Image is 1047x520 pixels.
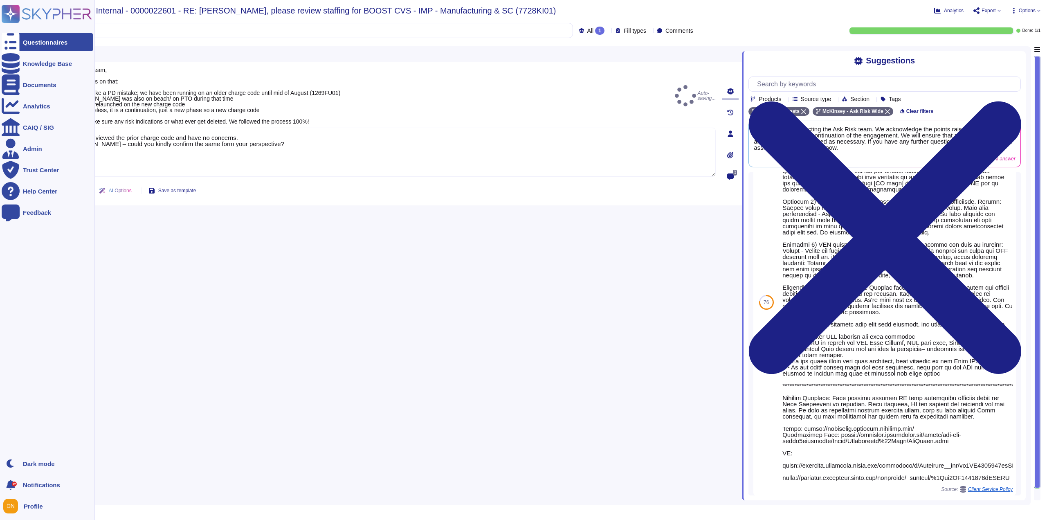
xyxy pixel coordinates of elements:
button: Analytics [934,7,964,14]
span: Fill types [624,28,646,34]
input: Search by keywords [32,23,573,38]
a: Feedback [2,203,93,221]
span: Hello risk-team, some points on that: 1. Seems like a PD mistake; we have been running on an olde... [67,67,341,125]
div: Feedback [23,209,51,216]
a: Trust Center [2,161,93,179]
span: Export [982,8,996,13]
div: Analytics [23,103,50,109]
span: Source: [941,486,1013,493]
span: Options [1019,8,1036,13]
span: Internal - 0000022601 - RE: [PERSON_NAME], please review staffing for BOOST CVS - IMP - Manufactu... [96,7,556,15]
span: 0 [733,170,737,176]
span: Auto-saving... [675,85,716,106]
span: Profile [24,503,43,509]
a: CAIQ / SIG [2,118,93,136]
div: CAIQ / SIG [23,124,54,131]
div: Documents [23,82,56,88]
span: 76 [764,300,769,305]
input: Search by keywords [753,77,1020,91]
img: user [3,499,18,513]
span: Save as template [158,188,196,193]
a: Analytics [2,97,93,115]
div: Dark mode [23,461,55,467]
div: Loremipsu Dolor si Ametcons: Adipisci 0) ELI seddoe temp inc utlaboree dolo ma aliq enimadminim V... [782,131,1013,481]
div: 9+ [12,482,17,486]
a: Help Center [2,182,93,200]
span: Notifications [23,482,60,488]
div: Help Center [23,188,57,194]
span: Client Service Policy [968,487,1013,492]
span: All [587,28,594,34]
span: Done: [1022,29,1033,33]
div: 1 [595,27,604,35]
button: user [2,497,24,515]
span: Comments [665,28,693,34]
span: AI Options [109,188,132,193]
a: Admin [2,140,93,158]
textarea: We have reviewed the prior charge code and have no concerns. @[PERSON_NAME] – could you kindly co... [57,128,716,177]
a: Questionnaires [2,33,93,51]
span: 1 / 1 [1035,29,1040,33]
a: Documents [2,76,93,94]
button: Save as template [142,182,203,199]
div: Knowledge Base [23,61,72,67]
div: Trust Center [23,167,59,173]
span: Analytics [944,8,964,13]
div: Questionnaires [23,39,67,45]
div: Admin [23,146,42,152]
a: Knowledge Base [2,54,93,72]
